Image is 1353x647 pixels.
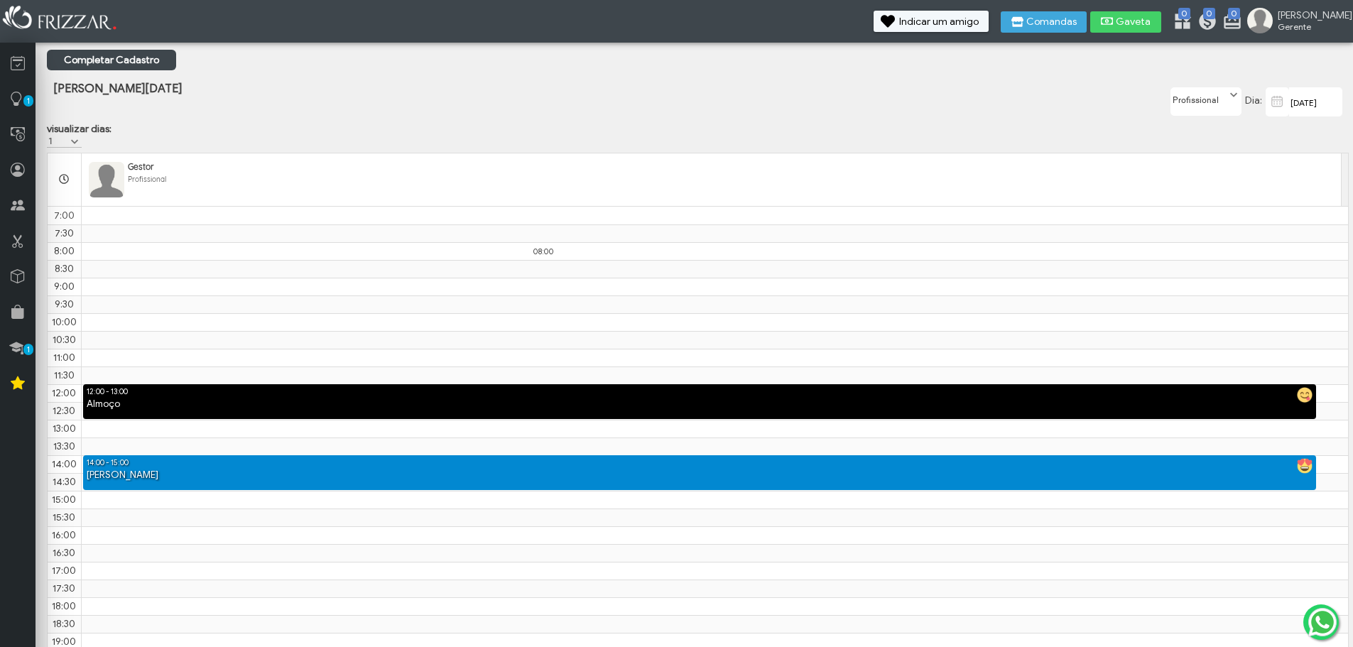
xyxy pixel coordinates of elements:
div: [PERSON_NAME] [83,469,1317,482]
span: 10:00 [52,316,77,328]
img: FuncionarioFotoBean_get.xhtml [89,162,124,197]
span: 16:00 [52,529,76,541]
span: 12:30 [53,405,75,417]
span: 13:30 [53,440,75,452]
img: realizado.png [1297,458,1313,474]
span: 11:30 [54,369,75,381]
a: 0 [1197,11,1212,34]
label: visualizar dias: [47,123,112,135]
span: 12:00 [52,387,76,399]
span: 14:00 [52,458,77,470]
img: whatsapp.png [1305,605,1340,639]
input: data [1289,87,1342,116]
span: Comandas [1026,17,1077,27]
span: [PERSON_NAME][DATE] [53,81,182,96]
button: Gaveta [1090,11,1161,33]
span: Dia: [1245,94,1262,107]
img: calendar-01.svg [1268,93,1286,110]
span: 0 [1203,8,1215,19]
span: Gerente [1278,21,1342,32]
a: [PERSON_NAME] Gerente [1247,8,1346,36]
span: 13:00 [53,423,76,435]
img: almoco.png [1297,387,1313,403]
div: 08:00 [533,246,569,256]
span: 14:00 - 15:00 [87,458,129,467]
span: 0 [1228,8,1240,19]
span: Indicar um amigo [899,17,979,27]
span: 8:00 [54,245,75,257]
span: 1 [23,344,33,355]
span: 17:00 [52,565,76,577]
span: 7:30 [55,227,74,239]
span: 15:30 [53,511,75,523]
span: Profissional [128,175,166,184]
a: 0 [1173,11,1187,34]
span: 0 [1178,8,1190,19]
span: 17:30 [53,582,75,594]
span: 12:00 - 13:00 [87,387,128,396]
span: 18:00 [52,600,76,612]
label: 1 [47,135,69,147]
span: Gestor [128,161,154,172]
span: 18:30 [53,618,75,630]
a: Completar Cadastro [47,50,176,70]
span: 16:30 [53,547,75,559]
span: 9:30 [55,298,74,310]
button: Comandas [1001,11,1087,33]
span: 15:00 [52,494,76,506]
span: 1 [23,95,33,107]
span: [PERSON_NAME] [1278,9,1342,21]
span: 8:30 [55,263,74,275]
span: 10:30 [53,334,76,346]
span: 9:00 [54,281,75,293]
span: Gaveta [1116,17,1151,27]
a: 0 [1222,11,1237,34]
span: 14:30 [53,476,76,488]
div: Almoço [83,398,1317,411]
button: Indicar um amigo [874,11,989,32]
label: Profissional [1171,88,1228,106]
span: 11:00 [53,352,75,364]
